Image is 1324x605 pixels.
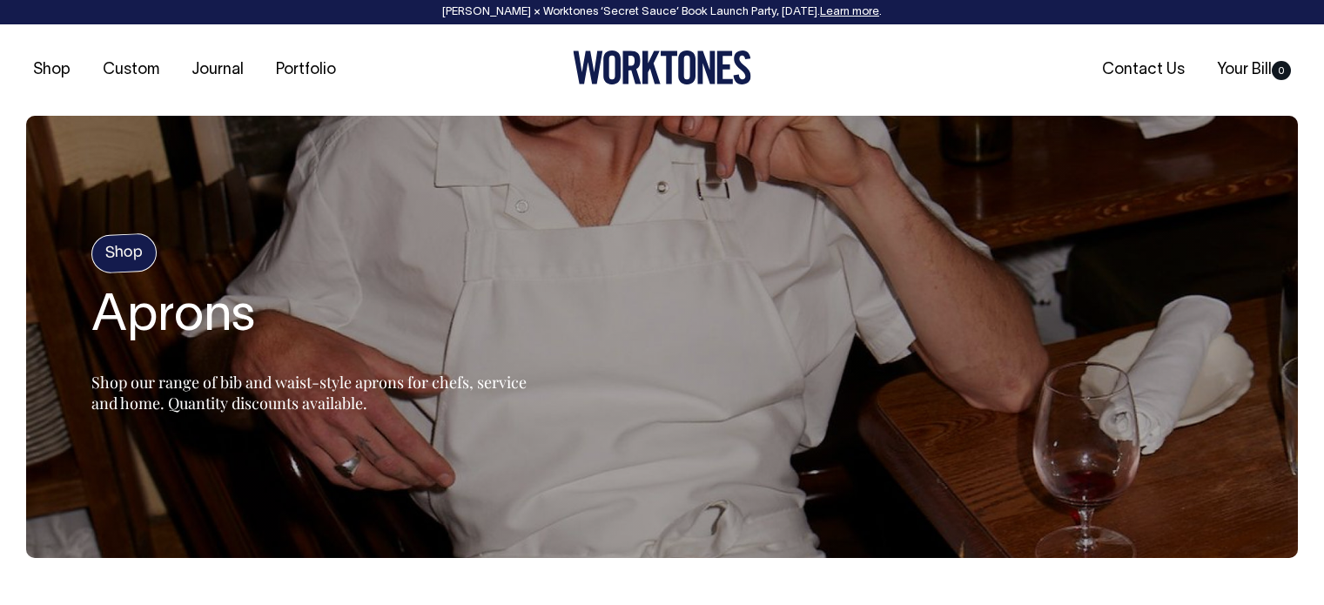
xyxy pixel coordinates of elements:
a: Custom [96,56,166,84]
h4: Shop [91,233,158,274]
a: Journal [185,56,251,84]
a: Shop [26,56,77,84]
h1: Aprons [91,290,527,346]
span: 0 [1272,61,1291,80]
a: Contact Us [1095,56,1192,84]
span: Shop our range of bib and waist-style aprons for chefs, service and home. Quantity discounts avai... [91,372,527,413]
a: Your Bill0 [1210,56,1298,84]
a: Learn more [820,7,879,17]
a: Portfolio [269,56,343,84]
div: [PERSON_NAME] × Worktones ‘Secret Sauce’ Book Launch Party, [DATE]. . [17,6,1307,18]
